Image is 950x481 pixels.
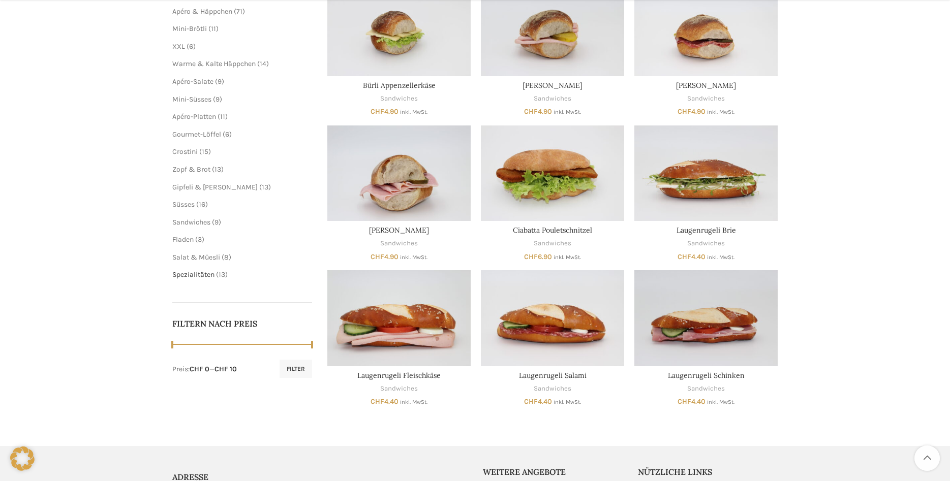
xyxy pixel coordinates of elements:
[371,397,384,406] span: CHF
[172,318,313,329] h5: Filtern nach Preis
[371,107,399,116] bdi: 4.90
[678,107,691,116] span: CHF
[371,397,399,406] bdi: 4.40
[400,399,427,405] small: inkl. MwSt.
[172,24,207,33] a: Mini-Brötli
[172,130,221,139] a: Gourmet-Löffel
[172,235,194,244] a: Fladen
[668,371,745,380] a: Laugenrugeli Schinken
[523,81,583,90] a: [PERSON_NAME]
[524,107,538,116] span: CHF
[216,95,220,104] span: 9
[634,270,778,366] a: Laugenrugeli Schinken
[172,147,198,156] a: Crostini
[280,360,312,378] button: Filter
[638,466,778,477] h5: Nützliche Links
[380,239,418,248] a: Sandwiches
[554,399,581,405] small: inkl. MwSt.
[262,183,268,191] span: 13
[914,445,940,471] a: Scroll to top button
[172,59,256,68] a: Warme & Kalte Häppchen
[214,218,219,227] span: 9
[707,109,734,115] small: inkl. MwSt.
[172,165,210,174] a: Zopf & Brot
[371,252,399,261] bdi: 4.90
[363,81,436,90] a: Bürli Appenzellerkäse
[524,397,552,406] bdi: 4.40
[554,109,581,115] small: inkl. MwSt.
[524,107,552,116] bdi: 4.90
[225,130,229,139] span: 6
[190,365,209,373] span: CHF 0
[224,253,229,262] span: 8
[534,94,571,104] a: Sandwiches
[327,125,471,221] a: Bürli Schinken
[214,165,221,174] span: 13
[172,183,258,191] a: Gipfeli & [PERSON_NAME]
[202,147,208,156] span: 15
[519,371,587,380] a: Laugenrugeli Salami
[677,226,736,235] a: Laugenrugeli Brie
[678,252,691,261] span: CHF
[524,397,538,406] span: CHF
[634,125,778,221] a: Laugenrugeli Brie
[380,94,418,104] a: Sandwiches
[513,226,592,235] a: Ciabatta Pouletschnitzel
[189,42,193,51] span: 6
[172,364,237,374] div: Preis: —
[678,397,706,406] bdi: 4.40
[524,252,552,261] bdi: 6.90
[678,252,706,261] bdi: 4.40
[400,254,427,261] small: inkl. MwSt.
[371,107,384,116] span: CHF
[172,112,216,121] a: Apéro-Platten
[707,399,734,405] small: inkl. MwSt.
[380,384,418,394] a: Sandwiches
[357,371,441,380] a: Laugenrugeli Fleischkäse
[554,254,581,261] small: inkl. MwSt.
[172,253,220,262] a: Salat & Müesli
[534,384,571,394] a: Sandwiches
[676,81,736,90] a: [PERSON_NAME]
[371,252,384,261] span: CHF
[172,218,210,227] a: Sandwiches
[172,7,232,16] a: Apéro & Häppchen
[172,77,213,86] span: Apéro-Salate
[707,254,734,261] small: inkl. MwSt.
[481,270,624,366] a: Laugenrugeli Salami
[524,252,538,261] span: CHF
[327,270,471,366] a: Laugenrugeli Fleischkäse
[687,384,725,394] a: Sandwiches
[220,112,225,121] span: 11
[172,200,195,209] a: Süsses
[369,226,429,235] a: [PERSON_NAME]
[172,95,211,104] a: Mini-Süsses
[678,397,691,406] span: CHF
[260,59,266,68] span: 14
[211,24,216,33] span: 11
[236,7,242,16] span: 71
[687,239,725,248] a: Sandwiches
[534,239,571,248] a: Sandwiches
[687,94,725,104] a: Sandwiches
[172,42,185,51] span: XXL
[219,270,225,279] span: 13
[400,109,427,115] small: inkl. MwSt.
[172,270,214,279] span: Spezialitäten
[218,77,222,86] span: 9
[678,107,706,116] bdi: 4.90
[481,125,624,221] a: Ciabatta Pouletschnitzel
